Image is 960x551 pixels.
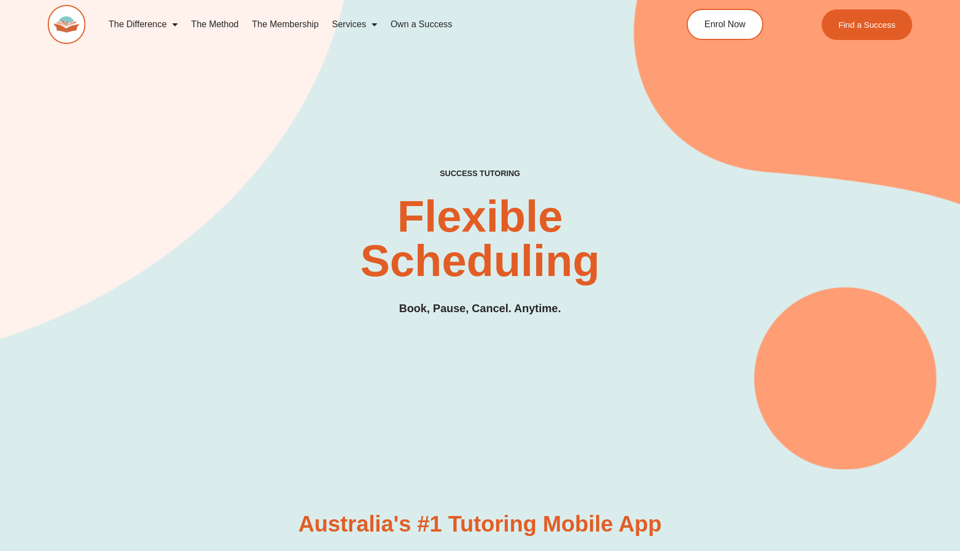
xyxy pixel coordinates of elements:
[284,194,676,283] h2: Flexible Scheduling
[687,9,763,40] a: Enrol Now
[838,21,896,29] span: Find a Success
[704,20,746,29] span: Enrol Now
[326,12,384,37] a: Services
[352,169,608,178] h4: SUCCESS TUTORING​
[102,12,184,37] a: The Difference
[102,12,637,37] nav: Menu
[184,12,245,37] a: The Method
[399,300,561,317] h3: Book, Pause, Cancel. Anytime.
[298,513,662,535] h3: Australia's #1 Tutoring Mobile App
[246,12,326,37] a: The Membership
[822,9,912,40] a: Find a Success
[384,12,459,37] a: Own a Success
